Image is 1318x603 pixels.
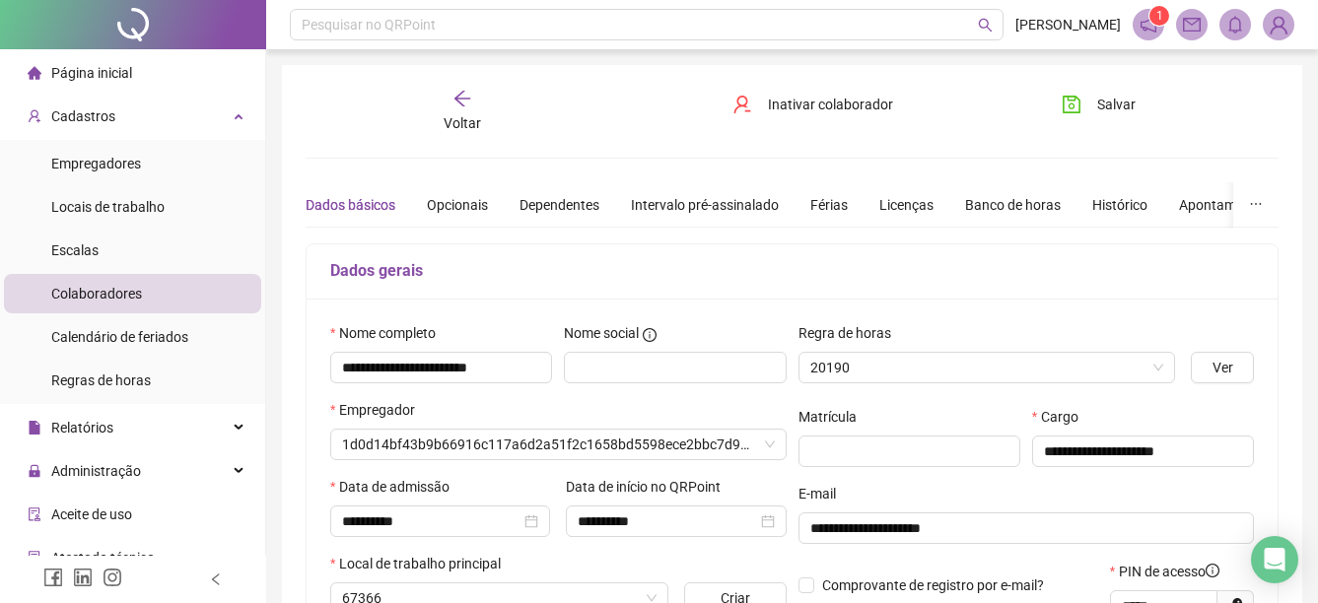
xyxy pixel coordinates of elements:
span: Locais de trabalho [51,199,165,215]
span: mail [1183,16,1201,33]
label: Nome completo [330,322,449,344]
span: bell [1226,16,1244,33]
span: 1d0d14bf43b9b66916c117a6d2a51f2c1658bd5598ece2bbc7d95b5cb5983359 [342,430,775,459]
label: Data de início no QRPoint [566,476,733,498]
div: Dados básicos [306,194,395,216]
label: Regra de horas [798,322,904,344]
span: save [1062,95,1081,114]
div: Férias [810,194,848,216]
span: Nome social [564,322,639,344]
h5: Dados gerais [330,259,1254,283]
button: ellipsis [1233,182,1279,228]
span: 20190 [810,353,1164,382]
span: Calendário de feriados [51,329,188,345]
span: Salvar [1097,94,1136,115]
span: home [28,66,41,80]
span: Ver [1213,357,1233,378]
span: notification [1140,16,1157,33]
span: audit [28,507,41,521]
span: facebook [43,568,63,587]
button: Inativar colaborador [718,89,908,120]
img: 89509 [1264,10,1293,39]
button: Ver [1191,352,1254,383]
span: [PERSON_NAME] [1015,14,1121,35]
button: Salvar [1047,89,1150,120]
span: Atestado técnico [51,550,155,566]
div: Histórico [1092,194,1147,216]
span: Aceite de uso [51,506,132,522]
span: info-circle [1206,564,1219,577]
span: Colaboradores [51,286,142,301]
span: file [28,421,41,435]
label: Local de trabalho principal [330,553,514,574]
div: Apontamentos [1179,194,1271,216]
span: solution [28,551,41,565]
span: user-add [28,109,41,123]
label: Matrícula [798,406,869,428]
span: Administração [51,463,141,479]
span: Página inicial [51,65,132,81]
span: arrow-left [452,89,472,108]
span: linkedin [73,568,93,587]
span: left [209,572,223,586]
div: Banco de horas [965,194,1061,216]
label: E-mail [798,483,849,504]
div: Intervalo pré-assinalado [631,194,779,216]
div: Opcionais [427,194,488,216]
sup: 1 [1149,6,1169,26]
span: lock [28,464,41,478]
span: Regras de horas [51,372,151,388]
div: Open Intercom Messenger [1251,536,1298,583]
span: Inativar colaborador [768,94,893,115]
span: 1 [1156,9,1163,23]
span: Escalas [51,242,99,258]
div: Licenças [879,194,934,216]
span: Cadastros [51,108,115,124]
span: PIN de acesso [1119,561,1219,582]
span: info-circle [643,328,657,342]
div: Dependentes [520,194,599,216]
span: search [978,18,993,33]
span: Empregadores [51,156,141,171]
span: user-delete [732,95,752,114]
label: Cargo [1032,406,1091,428]
span: Comprovante de registro por e-mail? [822,577,1044,593]
label: Empregador [330,399,428,421]
span: ellipsis [1249,197,1263,211]
span: instagram [103,568,122,587]
span: Relatórios [51,420,113,435]
label: Data de admissão [330,476,462,498]
span: Voltar [444,115,481,131]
